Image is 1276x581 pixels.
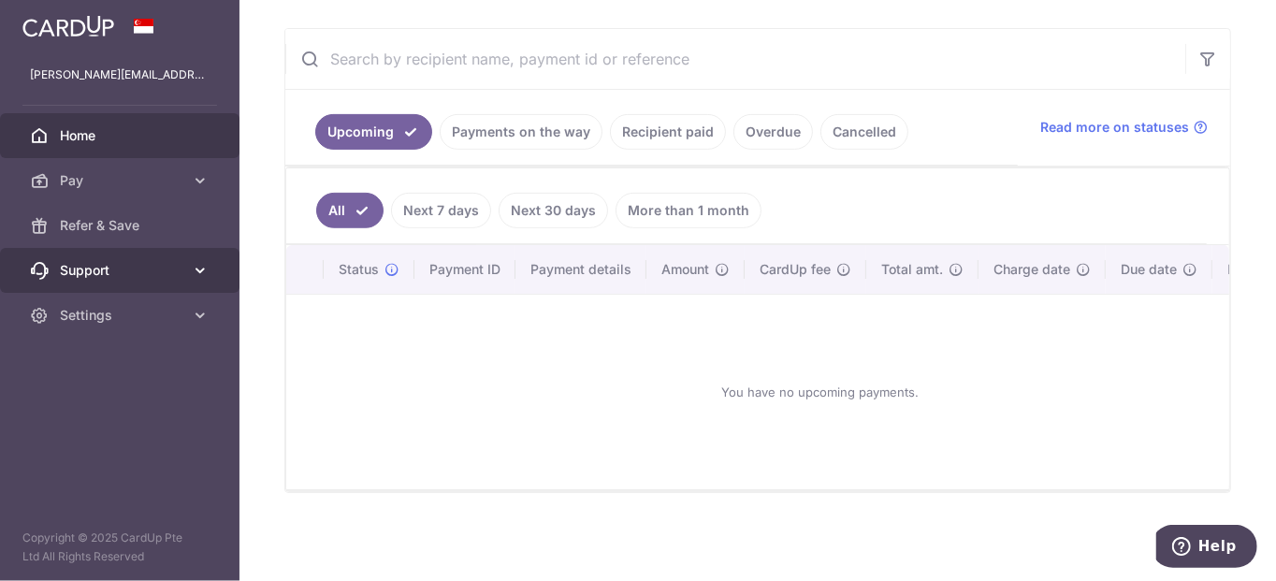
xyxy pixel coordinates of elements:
[60,216,183,235] span: Refer & Save
[993,260,1070,279] span: Charge date
[515,245,646,294] th: Payment details
[22,15,114,37] img: CardUp
[60,261,183,280] span: Support
[1156,525,1257,572] iframe: Opens a widget where you can find more information
[60,306,183,325] span: Settings
[316,193,384,228] a: All
[733,114,813,150] a: Overdue
[339,260,379,279] span: Status
[285,29,1185,89] input: Search by recipient name, payment id or reference
[1040,118,1208,137] a: Read more on statuses
[440,114,602,150] a: Payments on the way
[881,260,943,279] span: Total amt.
[391,193,491,228] a: Next 7 days
[661,260,709,279] span: Amount
[616,193,761,228] a: More than 1 month
[414,245,515,294] th: Payment ID
[1121,260,1177,279] span: Due date
[820,114,908,150] a: Cancelled
[315,114,432,150] a: Upcoming
[1040,118,1189,137] span: Read more on statuses
[60,171,183,190] span: Pay
[760,260,831,279] span: CardUp fee
[60,126,183,145] span: Home
[610,114,726,150] a: Recipient paid
[499,193,608,228] a: Next 30 days
[30,65,210,84] p: [PERSON_NAME][EMAIL_ADDRESS][DOMAIN_NAME]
